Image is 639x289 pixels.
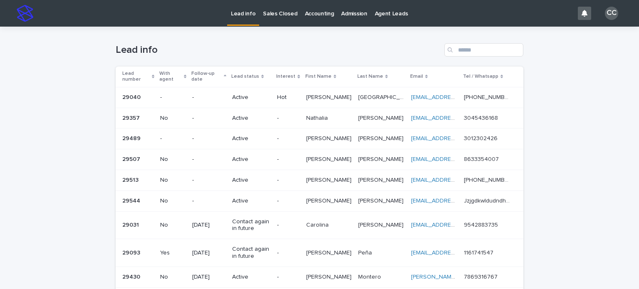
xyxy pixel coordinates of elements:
[306,248,353,257] p: [PERSON_NAME]
[411,115,505,121] a: [EMAIL_ADDRESS][DOMAIN_NAME]
[122,69,150,84] p: Lead number
[122,196,142,205] p: 29544
[160,177,186,184] p: No
[160,274,186,281] p: No
[160,156,186,163] p: No
[358,92,406,101] p: [GEOGRAPHIC_DATA]
[358,248,374,257] p: Peña
[411,136,505,141] a: [EMAIL_ADDRESS][DOMAIN_NAME]
[116,170,523,190] tr: 2951329513 No-Active-[PERSON_NAME][PERSON_NAME] [PERSON_NAME][PERSON_NAME] [EMAIL_ADDRESS][DOMAIN...
[464,154,500,163] p: 8633354007
[160,249,186,257] p: Yes
[232,177,270,184] p: Active
[160,198,186,205] p: No
[17,5,33,22] img: stacker-logo-s-only.png
[159,69,182,84] p: With agent
[464,196,512,205] p: Jzjgdkwldudndhsbf
[410,72,423,81] p: Email
[464,175,512,184] p: [PHONE_NUMBER]
[277,249,299,257] p: -
[464,92,512,101] p: +57 320 885 8934
[122,220,141,229] p: 29031
[358,272,383,281] p: Montero
[277,156,299,163] p: -
[358,113,405,122] p: [PERSON_NAME]
[116,149,523,170] tr: 2950729507 No-Active-[PERSON_NAME][PERSON_NAME] [PERSON_NAME][PERSON_NAME] [EMAIL_ADDRESS][DOMAIN...
[358,175,405,184] p: [PERSON_NAME]
[276,72,295,81] p: Interest
[192,249,225,257] p: [DATE]
[306,196,353,205] p: [PERSON_NAME]
[122,175,140,184] p: 29513
[411,94,505,100] a: [EMAIL_ADDRESS][DOMAIN_NAME]
[116,44,441,56] h1: Lead info
[191,69,222,84] p: Follow-up date
[464,113,500,122] p: 3045436168
[232,218,270,232] p: Contact again in future
[192,156,225,163] p: -
[116,190,523,211] tr: 2954429544 No-Active-[PERSON_NAME][PERSON_NAME] [PERSON_NAME][PERSON_NAME] [EMAIL_ADDRESS][DOMAIN...
[122,272,142,281] p: 29430
[463,72,498,81] p: Tel / Whatsapp
[305,72,332,81] p: First Name
[411,250,505,256] a: [EMAIL_ADDRESS][DOMAIN_NAME]
[192,222,225,229] p: [DATE]
[160,94,186,101] p: -
[411,222,505,228] a: [EMAIL_ADDRESS][DOMAIN_NAME]
[306,220,330,229] p: Carolina
[116,128,523,149] tr: 2948929489 --Active-[PERSON_NAME][PERSON_NAME] [PERSON_NAME][PERSON_NAME] [EMAIL_ADDRESS][DOMAIN_...
[277,94,299,101] p: Hot
[306,154,353,163] p: [PERSON_NAME]
[277,115,299,122] p: -
[122,92,142,101] p: 29040
[464,220,500,229] p: 9542883735
[232,246,270,260] p: Contact again in future
[358,133,405,142] p: [PERSON_NAME]
[116,108,523,128] tr: 2935729357 No-Active-NathaliaNathalia [PERSON_NAME][PERSON_NAME] [EMAIL_ADDRESS][DOMAIN_NAME] 304...
[192,198,225,205] p: -
[192,115,225,122] p: -
[277,177,299,184] p: -
[116,87,523,108] tr: 2904029040 --ActiveHot[PERSON_NAME][PERSON_NAME] [GEOGRAPHIC_DATA][GEOGRAPHIC_DATA] [EMAIL_ADDRES...
[306,175,353,184] p: [PERSON_NAME]
[192,135,225,142] p: -
[192,94,225,101] p: -
[160,115,186,122] p: No
[232,115,270,122] p: Active
[160,222,186,229] p: No
[464,248,495,257] p: 1161741547
[306,133,353,142] p: [PERSON_NAME]
[411,156,505,162] a: [EMAIL_ADDRESS][DOMAIN_NAME]
[116,211,523,239] tr: 2903129031 No[DATE]Contact again in future-CarolinaCarolina [PERSON_NAME][PERSON_NAME] [EMAIL_ADD...
[232,94,270,101] p: Active
[122,154,142,163] p: 29507
[231,72,259,81] p: Lead status
[122,248,142,257] p: 29093
[306,92,353,101] p: [PERSON_NAME]
[411,198,505,204] a: [EMAIL_ADDRESS][DOMAIN_NAME]
[306,113,329,122] p: Nathalia
[160,135,186,142] p: -
[464,272,499,281] p: 7869316767
[232,156,270,163] p: Active
[122,133,142,142] p: 29489
[357,72,383,81] p: Last Name
[411,177,505,183] a: [EMAIL_ADDRESS][DOMAIN_NAME]
[444,43,523,57] input: Search
[116,239,523,267] tr: 2909329093 Yes[DATE]Contact again in future-[PERSON_NAME][PERSON_NAME] PeñaPeña [EMAIL_ADDRESS][D...
[277,198,299,205] p: -
[192,274,225,281] p: [DATE]
[122,113,141,122] p: 29357
[232,135,270,142] p: Active
[232,274,270,281] p: Active
[232,198,270,205] p: Active
[116,267,523,287] tr: 2943029430 No[DATE]Active-[PERSON_NAME][PERSON_NAME] MonteroMontero [PERSON_NAME][EMAIL_ADDRESS][...
[358,154,405,163] p: [PERSON_NAME]
[277,135,299,142] p: -
[306,272,353,281] p: [PERSON_NAME]
[605,7,618,20] div: CC
[358,220,405,229] p: [PERSON_NAME]
[192,177,225,184] p: -
[277,222,299,229] p: -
